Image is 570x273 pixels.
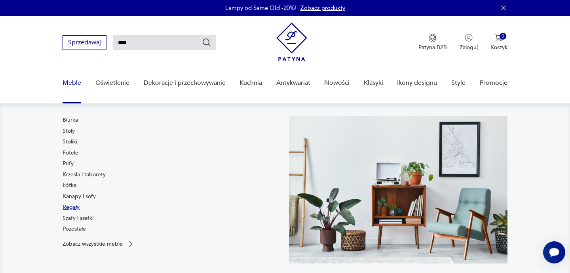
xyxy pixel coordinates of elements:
[239,68,262,98] a: Kuchnia
[276,68,310,98] a: Antykwariat
[460,44,478,51] p: Zaloguj
[276,23,307,61] img: Patyna - sklep z meblami i dekoracjami vintage
[63,35,106,50] button: Sprzedawaj
[429,34,437,42] img: Ikona medalu
[490,44,507,51] p: Koszyk
[418,34,447,51] a: Ikona medaluPatyna B2B
[63,240,135,248] a: Zobacz wszystkie meble
[63,116,78,124] a: Biurka
[418,44,447,51] p: Patyna B2B
[364,68,383,98] a: Klasyki
[490,34,507,51] button: 0Koszyk
[63,203,80,211] a: Regały
[63,181,76,189] a: Łóżka
[418,34,447,51] button: Patyna B2B
[95,68,129,98] a: Oświetlenie
[451,68,465,98] a: Style
[63,171,106,179] a: Krzesła i taborety
[202,38,211,47] button: Szukaj
[63,193,96,200] a: Kanapy i sofy
[63,138,77,146] a: Stoliki
[225,4,296,12] p: Lampy od Same Old -20%!
[543,241,565,263] iframe: Smartsupp widget button
[63,127,75,135] a: Stoły
[300,4,345,12] a: Zobacz produkty
[500,33,506,40] div: 0
[144,68,226,98] a: Dekoracje i przechowywanie
[63,241,123,246] p: Zobacz wszystkie meble
[495,34,503,42] img: Ikona koszyka
[289,116,507,263] img: 969d9116629659dbb0bd4e745da535dc.jpg
[63,214,93,222] a: Szafy i szafki
[63,225,86,233] a: Pozostałe
[63,160,74,168] a: Pufy
[480,68,507,98] a: Promocje
[465,34,473,42] img: Ikonka użytkownika
[63,40,106,46] a: Sprzedawaj
[397,68,437,98] a: Ikony designu
[324,68,350,98] a: Nowości
[63,68,81,98] a: Meble
[63,149,78,157] a: Fotele
[460,34,478,51] button: Zaloguj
